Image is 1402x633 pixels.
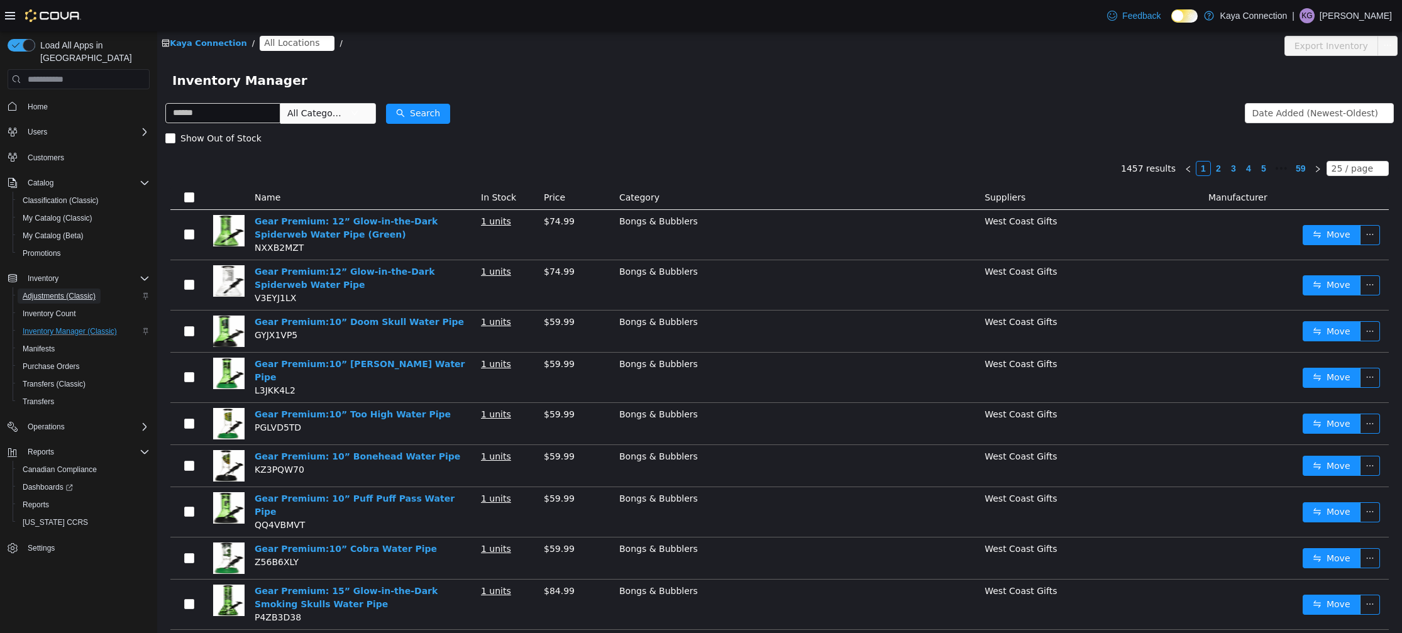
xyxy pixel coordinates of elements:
[1145,517,1203,537] button: icon: swapMove
[229,72,293,92] button: icon: searchSearch
[387,420,417,430] span: $59.99
[18,211,97,226] a: My Catalog (Classic)
[1220,8,1288,23] p: Kaya Connection
[23,99,53,114] a: Home
[23,541,60,556] a: Settings
[827,235,900,245] span: West Coast Gifts
[1203,382,1223,402] button: icon: ellipsis
[23,309,76,319] span: Inventory Count
[3,123,155,141] button: Users
[18,480,150,495] span: Dashboards
[1171,9,1198,23] input: Dark Mode
[387,554,417,564] span: $84.99
[1203,244,1223,264] button: icon: ellipsis
[18,515,93,530] a: [US_STATE] CCRS
[18,394,150,409] span: Transfers
[56,377,87,408] img: Gear Premium:10” Too High Water Pipe hero shot
[1145,290,1203,310] button: icon: swapMove
[28,447,54,457] span: Reports
[18,515,150,530] span: Washington CCRS
[18,359,85,374] a: Purchase Orders
[1135,130,1152,144] a: 59
[387,328,417,338] span: $59.99
[13,496,155,514] button: Reports
[56,511,87,542] img: Gear Premium:10” Cobra Water Pipe hero shot
[56,184,87,215] img: Gear Premium: 12” Glow-in-the-Dark Spiderweb Water Pipe (Green) hero shot
[18,497,54,512] a: Reports
[1039,130,1053,144] a: 1
[13,393,155,410] button: Transfers
[1145,424,1203,444] button: icon: swapMove
[324,185,354,195] u: 1 units
[23,419,70,434] button: Operations
[23,517,88,527] span: [US_STATE] CCRS
[13,227,155,245] button: My Catalog (Beta)
[28,273,58,283] span: Inventory
[23,419,150,434] span: Operations
[23,444,59,460] button: Reports
[1145,382,1203,402] button: icon: swapMove
[23,124,52,140] button: Users
[23,213,92,223] span: My Catalog (Classic)
[23,500,49,510] span: Reports
[387,161,408,171] span: Price
[3,97,155,115] button: Home
[827,462,900,472] span: West Coast Gifts
[457,321,822,372] td: Bongs & Bubblers
[23,271,150,286] span: Inventory
[18,359,150,374] span: Purchase Orders
[1292,8,1294,23] p: |
[1127,4,1221,25] button: Export Inventory
[18,246,66,261] a: Promotions
[1145,244,1203,264] button: icon: swapMove
[1122,9,1161,22] span: Feedback
[23,291,96,301] span: Adjustments (Classic)
[1203,471,1223,491] button: icon: ellipsis
[457,372,822,414] td: Bongs & Bubblers
[387,235,417,245] span: $74.99
[457,414,822,456] td: Bongs & Bubblers
[1027,134,1035,141] i: icon: left
[1095,72,1221,91] div: Date Added (Newest-Oldest)
[457,279,822,321] td: Bongs & Bubblers
[324,420,354,430] u: 1 units
[1320,8,1392,23] p: [PERSON_NAME]
[13,340,155,358] button: Manifests
[28,543,55,553] span: Settings
[827,285,900,295] span: West Coast Gifts
[23,150,150,165] span: Customers
[1203,290,1223,310] button: icon: ellipsis
[18,289,150,304] span: Adjustments (Classic)
[18,306,81,321] a: Inventory Count
[3,174,155,192] button: Catalog
[13,209,155,227] button: My Catalog (Classic)
[23,271,63,286] button: Inventory
[1069,129,1084,145] li: 3
[18,102,109,112] span: Show Out of Stock
[97,554,280,578] a: Gear Premium: 15” Glow-in-the-Dark Smoking Skulls Water Pipe
[457,229,822,279] td: Bongs & Bubblers
[1203,517,1223,537] button: icon: ellipsis
[97,526,141,536] span: Z56B6XLY
[1102,3,1166,28] a: Feedback
[1069,130,1083,144] a: 3
[827,328,900,338] span: West Coast Gifts
[18,462,102,477] a: Canadian Compliance
[23,124,150,140] span: Users
[1054,130,1068,144] a: 2
[23,98,150,114] span: Home
[13,245,155,262] button: Promotions
[13,461,155,478] button: Canadian Compliance
[827,185,900,195] span: West Coast Gifts
[18,324,122,339] a: Inventory Manager (Classic)
[457,506,822,548] td: Bongs & Bubblers
[13,514,155,531] button: [US_STATE] CCRS
[324,554,354,564] u: 1 units
[1174,130,1216,144] div: 25 / page
[97,211,146,221] span: NXXB2MZT
[18,377,150,392] span: Transfers (Classic)
[28,422,65,432] span: Operations
[1220,4,1240,25] button: icon: ellipsis
[1051,161,1110,171] span: Manufacturer
[1203,194,1223,214] button: icon: ellipsis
